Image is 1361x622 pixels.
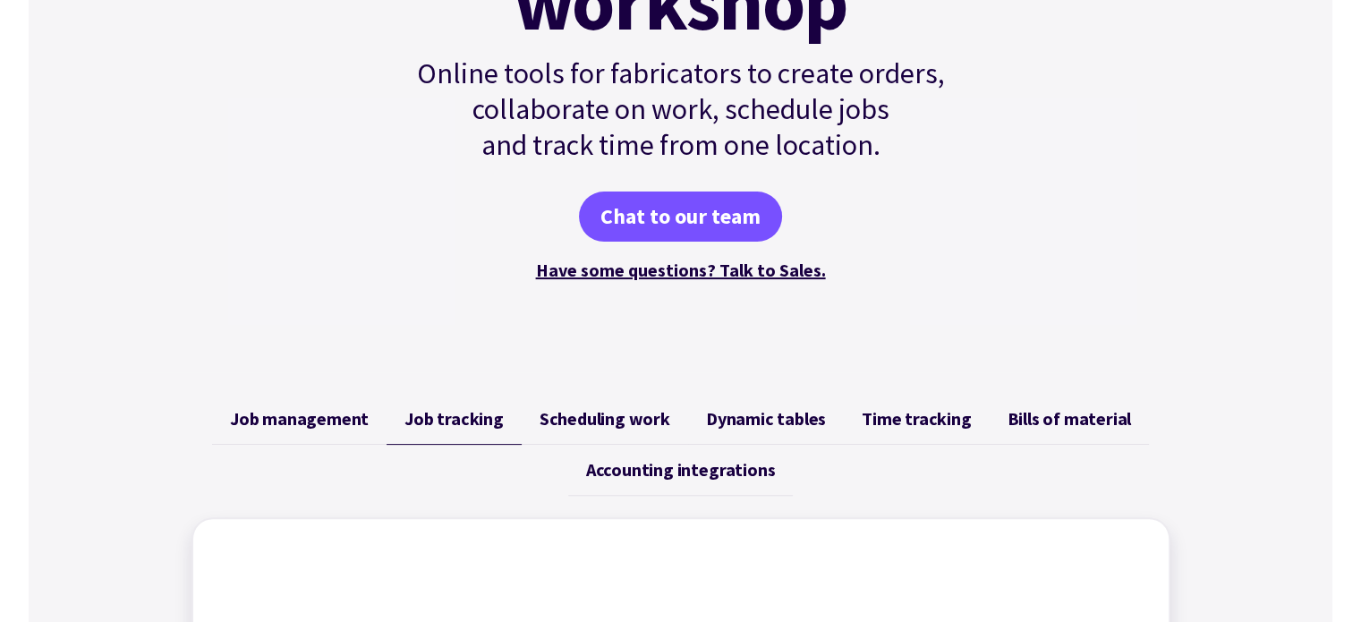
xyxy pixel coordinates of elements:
a: Chat to our team [579,192,782,242]
iframe: Chat Widget [1272,536,1361,622]
a: Have some questions? Talk to Sales. [536,259,826,281]
span: Accounting integrations [586,459,775,481]
span: Scheduling work [540,408,670,430]
p: Online tools for fabricators to create orders, collaborate on work, schedule jobs and track time ... [379,55,983,163]
span: Dynamic tables [706,408,826,430]
span: Job management [230,408,369,430]
span: Bills of material [1007,408,1131,430]
span: Time tracking [862,408,971,430]
span: Job tracking [404,408,504,430]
